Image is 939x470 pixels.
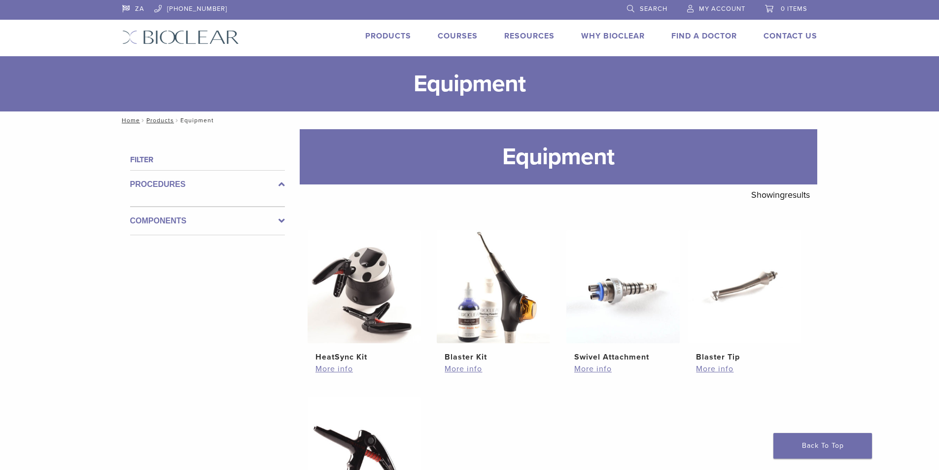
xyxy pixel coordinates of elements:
[574,351,672,363] h2: Swivel Attachment
[566,230,680,343] img: Swivel Attachment
[307,230,422,363] a: HeatSync KitHeatSync Kit
[688,230,802,363] a: Blaster TipBlaster Tip
[146,117,174,124] a: Products
[574,363,672,375] a: More info
[436,230,551,363] a: Blaster KitBlaster Kit
[504,31,555,41] a: Resources
[130,179,285,190] label: Procedures
[781,5,807,13] span: 0 items
[308,230,421,343] img: HeatSync Kit
[773,433,872,459] a: Back To Top
[300,129,817,184] h1: Equipment
[122,30,239,44] img: Bioclear
[445,351,542,363] h2: Blaster Kit
[699,5,745,13] span: My Account
[696,363,794,375] a: More info
[438,31,478,41] a: Courses
[130,215,285,227] label: Components
[751,184,810,205] p: Showing results
[174,118,180,123] span: /
[696,351,794,363] h2: Blaster Tip
[671,31,737,41] a: Find A Doctor
[315,363,413,375] a: More info
[119,117,140,124] a: Home
[445,363,542,375] a: More info
[764,31,817,41] a: Contact Us
[140,118,146,123] span: /
[437,230,550,343] img: Blaster Kit
[365,31,411,41] a: Products
[688,230,801,343] img: Blaster Tip
[115,111,825,129] nav: Equipment
[130,154,285,166] h4: Filter
[581,31,645,41] a: Why Bioclear
[315,351,413,363] h2: HeatSync Kit
[640,5,667,13] span: Search
[566,230,681,363] a: Swivel AttachmentSwivel Attachment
